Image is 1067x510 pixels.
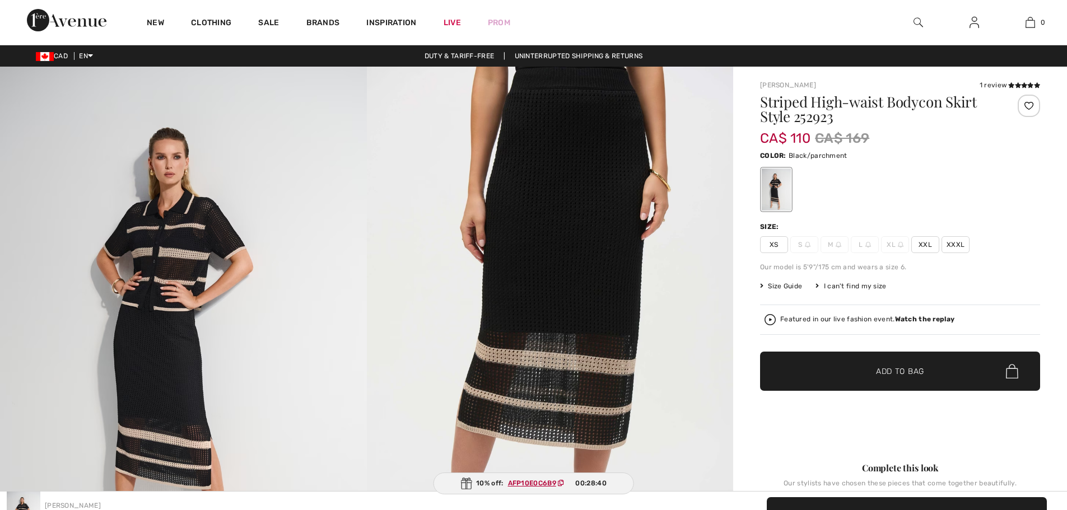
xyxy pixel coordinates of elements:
a: Prom [488,17,510,29]
img: search the website [914,16,923,29]
a: [PERSON_NAME] [760,81,816,89]
div: 10% off: [433,472,634,494]
span: S [790,236,818,253]
a: New [147,18,164,30]
ins: AFP10E0C6B9 [508,479,556,487]
img: ring-m.svg [836,242,841,247]
span: XS [760,236,788,253]
div: Our model is 5'9"/175 cm and wears a size 6. [760,262,1040,272]
a: Brands [306,18,340,30]
span: CAD [36,52,72,60]
a: Sale [258,18,279,30]
button: Add to Bag [760,352,1040,391]
span: CA$ 169 [815,128,869,148]
div: Our stylists have chosen these pieces that come together beautifully. [760,479,1040,496]
span: 00:28:40 [575,478,606,488]
div: Featured in our live fashion event. [780,316,954,323]
img: Gift.svg [460,478,472,489]
span: CA$ 110 [760,119,810,146]
div: Size: [760,222,781,232]
span: Size Guide [760,281,802,291]
a: Live [444,17,461,29]
strong: Watch the replay [895,315,955,323]
img: ring-m.svg [805,242,810,247]
div: 1 review [980,80,1040,90]
span: Inspiration [366,18,416,30]
div: I can't find my size [816,281,886,291]
img: Bag.svg [1006,364,1018,378]
a: Sign In [961,16,988,30]
span: XXL [911,236,939,253]
img: My Bag [1026,16,1035,29]
span: M [821,236,849,253]
div: Complete this look [760,461,1040,475]
span: XXXL [942,236,970,253]
img: Canadian Dollar [36,52,54,61]
img: Watch the replay [765,314,776,325]
span: 0 [1041,17,1045,27]
img: ring-m.svg [865,242,871,247]
span: Add to Bag [876,366,924,377]
img: 1ère Avenue [27,9,106,31]
a: Clothing [191,18,231,30]
img: ring-m.svg [898,242,903,247]
span: L [851,236,879,253]
h1: Striped High-waist Bodycon Skirt Style 252923 [760,95,994,124]
span: EN [79,52,93,60]
span: XL [881,236,909,253]
div: Black/parchment [762,169,791,210]
a: 0 [1003,16,1057,29]
span: Black/parchment [789,152,847,160]
img: My Info [970,16,979,29]
a: [PERSON_NAME] [45,502,101,509]
span: Color: [760,152,786,160]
